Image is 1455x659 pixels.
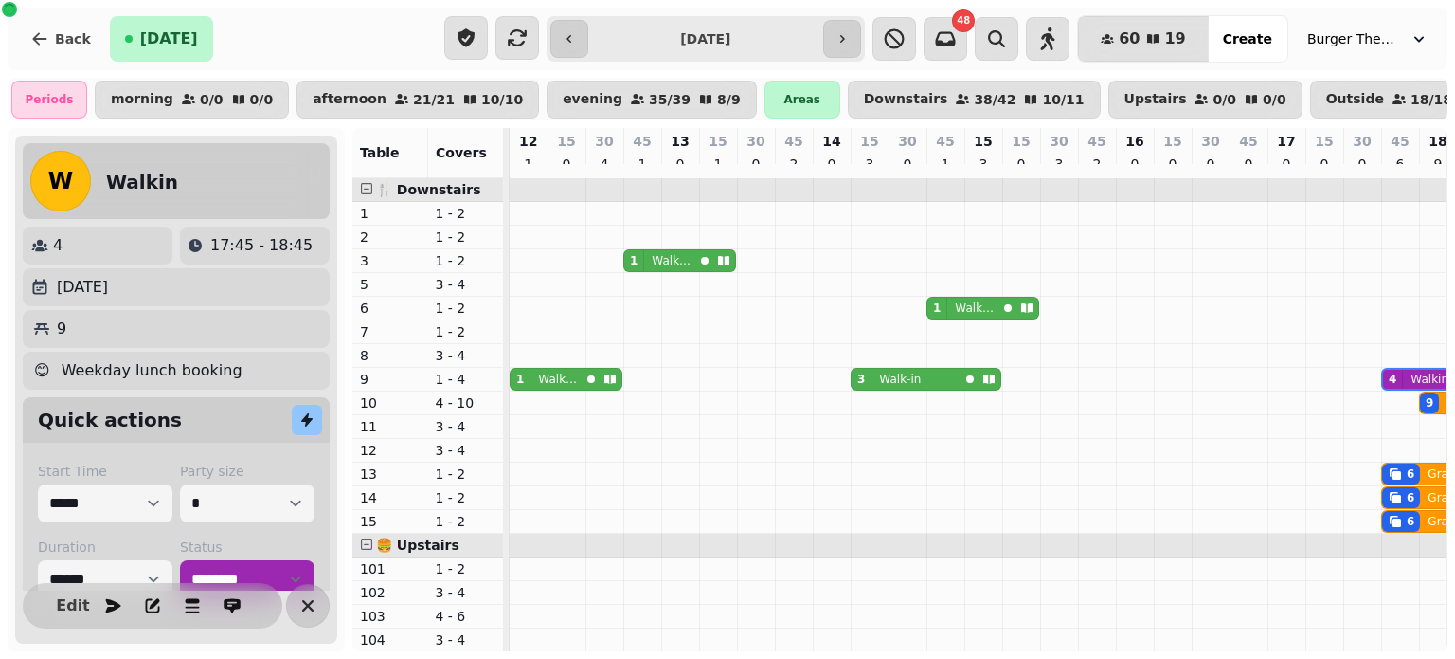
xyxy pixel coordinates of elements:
label: Party size [180,462,314,481]
p: 35 / 39 [649,93,691,106]
p: Downstairs [864,92,948,107]
button: Back [15,16,106,62]
p: 0 [1279,155,1294,174]
p: 1 - 2 [436,512,496,531]
button: [DATE] [110,16,213,62]
p: 38 / 42 [974,93,1015,106]
p: 1 [635,155,650,174]
p: 1 - 2 [436,322,496,341]
span: Back [55,32,91,46]
p: 45 [1391,132,1409,151]
p: 8 / 9 [717,93,741,106]
span: Table [360,145,400,160]
p: 3 - 4 [436,346,496,365]
p: 0 [1127,155,1142,174]
p: 0 [1203,155,1218,174]
p: 0 / 0 [250,93,274,106]
button: Burger Theory [1296,22,1440,56]
span: Create [1223,32,1272,46]
p: 4 [597,155,612,174]
p: 1 - 2 [436,251,496,270]
div: 1 [933,301,941,316]
p: 7 [360,322,421,341]
p: 30 [1201,132,1219,151]
button: Create [1208,16,1287,62]
span: Covers [436,145,487,160]
p: 1 - 2 [436,204,496,223]
p: 1 [521,155,536,174]
label: Start Time [38,462,172,481]
p: 0 [900,155,915,174]
p: 9 [360,370,421,389]
p: 30 [1050,132,1068,151]
p: 5 [360,275,421,294]
p: 17:45 - 18:45 [210,234,313,257]
p: 15 [1163,132,1181,151]
p: 3 - 4 [436,583,496,602]
p: Walk-in [652,253,692,268]
div: 1 [516,372,524,387]
p: 45 [784,132,802,151]
p: 11 [360,417,421,436]
p: 1 - 2 [436,228,496,247]
p: 0 [748,155,763,174]
p: 3 [976,155,991,174]
p: 2 [786,155,801,174]
h2: Quick actions [38,407,182,433]
p: Walk-in [879,372,921,387]
p: afternoon [313,92,386,107]
p: 0 [1317,155,1332,174]
div: 6 [1407,490,1414,505]
p: Outside [1326,92,1384,107]
p: 18 [1428,132,1446,151]
p: 10 / 11 [1042,93,1084,106]
p: 4 - 10 [436,394,496,412]
p: Walkin [1410,372,1448,387]
p: 15 [1012,132,1030,151]
p: 0 / 0 [200,93,224,106]
span: 48 [957,16,970,26]
p: 1 [938,155,953,174]
button: Downstairs38/4210/11 [848,81,1101,119]
p: 101 [360,559,421,578]
p: 30 [595,132,613,151]
button: Edit [54,587,92,625]
p: 16 [1125,132,1143,151]
div: Areas [764,81,840,119]
p: Upstairs [1124,92,1187,107]
p: Walk-in [538,372,579,387]
p: 15 [557,132,575,151]
p: morning [111,92,173,107]
p: 17 [1277,132,1295,151]
p: 13 [671,132,689,151]
p: 1 - 2 [436,488,496,507]
p: [DATE] [57,276,108,299]
p: 104 [360,631,421,650]
p: 15 [709,132,727,151]
p: 3 - 4 [436,631,496,650]
span: 60 [1119,31,1140,46]
label: Status [180,538,314,557]
span: 🍔 Upstairs [376,538,459,553]
p: 9 [1430,155,1446,174]
h2: Walkin [106,169,178,195]
p: 10 [360,394,421,412]
div: 6 [1407,467,1414,482]
p: 102 [360,583,421,602]
p: 30 [898,132,916,151]
p: 4 [53,234,63,257]
button: morning0/00/0 [95,81,289,119]
p: 15 [1315,132,1333,151]
p: 0 [1355,155,1370,174]
p: 18 / 18 [1410,93,1452,106]
p: 3 - 4 [436,275,496,294]
span: [DATE] [140,31,198,46]
div: 9 [1426,395,1433,411]
div: 3 [857,372,865,387]
p: 6 [360,299,421,318]
button: 6019 [1078,16,1209,62]
p: 0 [1241,155,1256,174]
p: 30 [746,132,764,151]
span: Burger Theory [1307,29,1402,48]
p: 9 [57,318,66,340]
